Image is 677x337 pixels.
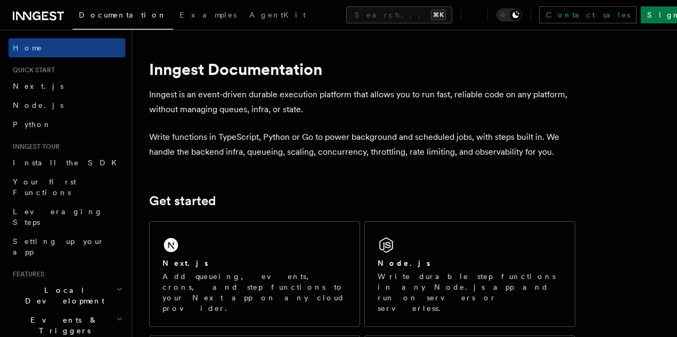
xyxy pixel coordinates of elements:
[13,158,123,167] span: Install the SDK
[9,232,125,262] a: Setting up your app
[9,153,125,172] a: Install the SDK
[162,271,347,314] p: Add queueing, events, crons, and step functions to your Next app on any cloud provider.
[149,87,575,117] p: Inngest is an event-driven durable execution platform that allows you to run fast, reliable code ...
[9,315,116,336] span: Events & Triggers
[9,142,60,151] span: Inngest tour
[9,281,125,310] button: Local Development
[378,271,562,314] p: Write durable step functions in any Node.js app and run on servers or serverless.
[243,3,312,29] a: AgentKit
[180,11,236,19] span: Examples
[149,193,216,208] a: Get started
[149,221,360,327] a: Next.jsAdd queueing, events, crons, and step functions to your Next app on any cloud provider.
[13,120,52,129] span: Python
[9,115,125,134] a: Python
[9,77,125,96] a: Next.js
[9,66,55,74] span: Quick start
[13,237,104,256] span: Setting up your app
[9,202,125,232] a: Leveraging Steps
[364,221,575,327] a: Node.jsWrite durable step functions in any Node.js app and run on servers or serverless.
[378,258,430,268] h2: Node.js
[13,82,63,90] span: Next.js
[431,10,446,20] kbd: ⌘K
[9,38,125,57] a: Home
[496,9,522,21] button: Toggle dark mode
[149,60,575,79] h1: Inngest Documentation
[9,285,116,306] span: Local Development
[162,258,208,268] h2: Next.js
[249,11,306,19] span: AgentKit
[79,11,167,19] span: Documentation
[9,270,44,279] span: Features
[13,178,76,197] span: Your first Functions
[173,3,243,29] a: Examples
[72,3,173,30] a: Documentation
[9,172,125,202] a: Your first Functions
[13,207,103,226] span: Leveraging Steps
[346,6,452,23] button: Search...⌘K
[539,6,637,23] a: Contact sales
[9,96,125,115] a: Node.js
[149,130,575,159] p: Write functions in TypeScript, Python or Go to power background and scheduled jobs, with steps bu...
[13,43,43,53] span: Home
[13,101,63,109] span: Node.js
